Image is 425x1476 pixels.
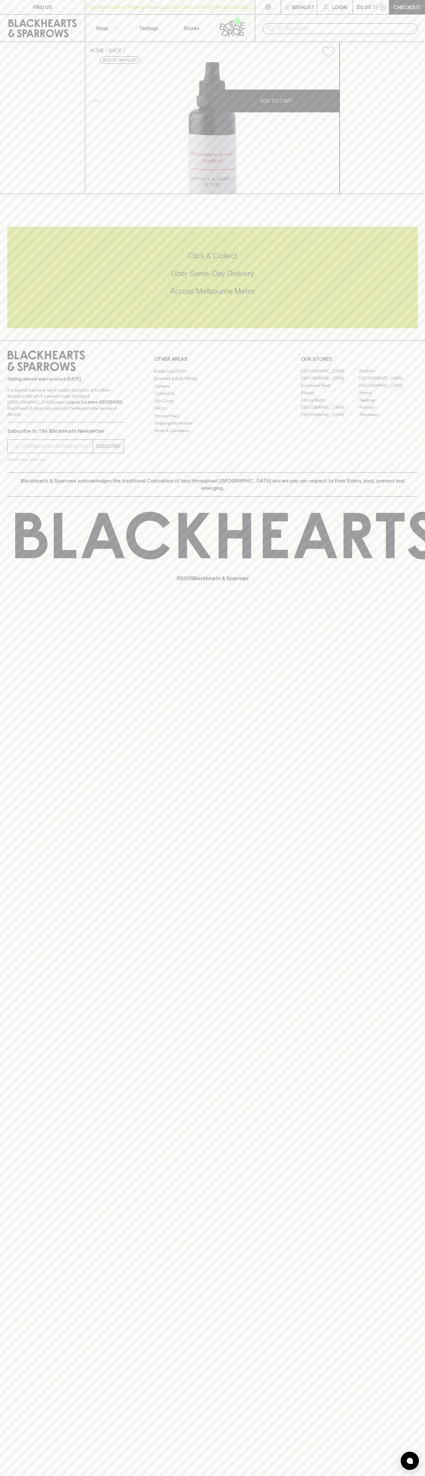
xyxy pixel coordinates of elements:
div: Call to action block [7,227,418,328]
a: Bottle Drop FAQ's [154,367,271,375]
p: FIND US [33,4,52,11]
p: Stores [183,25,199,32]
p: $0.00 [357,4,371,11]
p: OTHER AREAS [154,355,271,363]
a: FAQ's [154,405,271,412]
a: Fitzroy North [301,397,359,404]
p: It is against the law to sell or supply alcohol to, or to obtain alcohol on behalf of a person un... [7,387,124,417]
a: [GEOGRAPHIC_DATA] [301,411,359,419]
img: 28510.png [85,62,339,194]
h5: Across Melbourne Metro [7,286,418,296]
a: HOME [90,48,104,53]
button: ADD TO CART [213,90,340,112]
a: Careers [154,382,271,390]
p: Subscribe to The Blackhearts Newsletter [7,427,124,435]
a: Business & Bulk Gifting [154,375,271,382]
a: Brunswick West [301,382,359,389]
button: SUBSCRIBE [93,440,124,453]
h5: Uber Same-Day Delivery [7,268,418,278]
strong: Liquor License #32064953 [67,400,122,405]
a: Braddon [359,367,418,375]
a: Geelong [359,397,418,404]
h5: Click & Collect [7,251,418,261]
p: Shop [96,25,108,32]
button: Add to wishlist [320,44,337,60]
p: We will never spam you [7,456,124,463]
input: Try "Pinot noir" [277,24,413,33]
button: Add to wishlist [100,56,140,64]
button: Shop [85,15,128,42]
a: Tastings [128,15,170,42]
input: e.g. jane@blackheartsandsparrows.com.au [12,441,93,451]
a: [GEOGRAPHIC_DATA] [359,382,418,389]
p: 0 [381,5,384,9]
a: SHOP [109,48,122,53]
a: Stores [170,15,213,42]
img: bubble-icon [407,1458,413,1464]
p: Sibling owned and run since [DATE] [7,376,124,382]
a: [GEOGRAPHIC_DATA] [359,375,418,382]
p: Checkout [393,4,421,11]
p: ADD TO CART [260,97,293,104]
a: Shipping Information [154,420,271,427]
a: Fitzroy [359,389,418,397]
a: Contact Us [154,390,271,397]
p: Login [332,4,347,11]
p: SUBSCRIBE [96,442,121,450]
p: Blackhearts & Sparrows acknowledges the traditional Custodians of land throughout [GEOGRAPHIC_DAT... [12,477,413,492]
a: [GEOGRAPHIC_DATA] [301,375,359,382]
a: Privacy Policy [154,412,271,419]
p: Wishlist [292,4,315,11]
a: Gift Cards [154,397,271,405]
a: Terms & Conditions [154,427,271,434]
a: [GEOGRAPHIC_DATA] [301,404,359,411]
p: Tastings [139,25,159,32]
a: Elwood [301,389,359,397]
a: Prahran [359,404,418,411]
a: [GEOGRAPHIC_DATA] [301,367,359,375]
a: Thornbury [359,411,418,419]
p: OUR STORES [301,355,418,363]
